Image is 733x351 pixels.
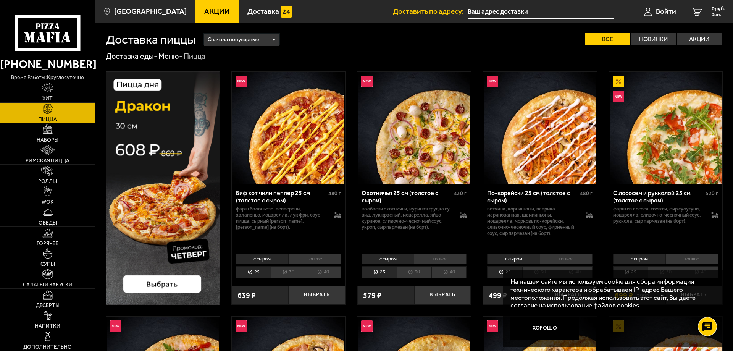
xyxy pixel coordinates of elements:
[23,282,73,288] span: Салаты и закуски
[232,72,345,184] a: НовинкаБиф хот чили пеппер 25 см (толстое с сыром)
[468,5,614,19] input: Ваш адрес доставки
[580,190,593,197] span: 480 г
[114,8,187,15] span: [GEOGRAPHIC_DATA]
[38,179,57,184] span: Роллы
[489,291,507,299] span: 499 ₽
[665,254,718,264] li: тонкое
[393,8,468,15] span: Доставить по адресу:
[110,320,121,332] img: Новинка
[613,76,624,87] img: Акционный
[232,72,344,184] img: Биф хот чили пеппер 25 см (толстое с сыром)
[712,12,725,17] span: 0 шт.
[38,117,57,122] span: Пицца
[306,266,341,278] li: 40
[37,241,58,246] span: Горячее
[37,137,58,143] span: Наборы
[236,320,247,332] img: Новинка
[483,72,596,184] a: НовинкаПо-корейски 25 см (толстое с сыром)
[281,6,292,18] img: 15daf4d41897b9f0e9f617042186c801.svg
[414,286,471,304] button: Выбрать
[42,96,53,101] span: Хит
[208,32,259,47] span: Сначала популярные
[609,72,722,184] a: АкционныйНовинкаС лососем и рукколой 25 см (толстое с сыром)
[36,303,60,308] span: Десерты
[358,72,470,184] img: Охотничья 25 см (толстое с сыром)
[487,189,578,204] div: По-корейски 25 см (толстое с сыром)
[510,317,579,340] button: Хорошо
[236,266,271,278] li: 25
[487,206,578,236] p: ветчина, корнишоны, паприка маринованная, шампиньоны, моцарелла, морковь по-корейски, сливочно-че...
[487,320,498,332] img: Новинка
[613,91,624,102] img: Новинка
[656,8,676,15] span: Войти
[289,286,346,304] button: Выбрать
[510,278,710,309] p: На нашем сайте мы используем cookie для сбора информации технического характера и обрабатываем IP...
[237,291,256,299] span: 639 ₽
[454,190,467,197] span: 430 г
[362,189,452,204] div: Охотничья 25 см (толстое с сыром)
[362,206,452,230] p: колбаски охотничьи, куриная грудка су-вид, лук красный, моцарелла, яйцо куриное, сливочно-чесночн...
[236,206,326,230] p: фарш болоньезе, пепперони, халапеньо, моцарелла, лук фри, соус-пицца, сырный [PERSON_NAME], [PERS...
[522,266,557,278] li: 30
[648,266,683,278] li: 30
[40,262,55,267] span: Супы
[557,266,592,278] li: 40
[106,52,157,61] a: Доставка еды-
[288,254,341,264] li: тонкое
[357,72,471,184] a: НовинкаОхотничья 25 см (толстое с сыром)
[487,76,498,87] img: Новинка
[362,266,396,278] li: 25
[362,254,414,264] li: с сыром
[585,33,630,45] label: Все
[706,190,718,197] span: 520 г
[35,324,60,329] span: Напитки
[23,345,72,350] span: Дополнительно
[487,254,539,264] li: с сыром
[247,8,279,15] span: Доставка
[236,76,247,87] img: Новинка
[431,266,467,278] li: 40
[184,51,205,61] div: Пицца
[712,6,725,11] span: 0 руб.
[271,266,305,278] li: 30
[328,190,341,197] span: 480 г
[610,72,722,184] img: С лососем и рукколой 25 см (толстое с сыром)
[106,33,196,45] h1: Доставка пиццы
[631,33,676,45] label: Новинки
[484,72,596,184] img: По-корейски 25 см (толстое с сыром)
[39,220,57,226] span: Обеды
[363,291,381,299] span: 579 ₽
[361,76,373,87] img: Новинка
[613,189,704,204] div: С лососем и рукколой 25 см (толстое с сыром)
[613,206,704,224] p: фарш из лосося, томаты, сыр сулугуни, моцарелла, сливочно-чесночный соус, руккола, сыр пармезан (...
[236,189,326,204] div: Биф хот чили пеппер 25 см (толстое с сыром)
[487,266,522,278] li: 25
[540,254,593,264] li: тонкое
[204,8,230,15] span: Акции
[236,254,288,264] li: с сыром
[158,52,182,61] a: Меню-
[613,254,665,264] li: с сыром
[361,320,373,332] img: Новинка
[414,254,467,264] li: тонкое
[26,158,69,163] span: Римская пицца
[683,266,718,278] li: 40
[397,266,431,278] li: 30
[613,266,648,278] li: 25
[42,199,53,205] span: WOK
[677,33,722,45] label: Акции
